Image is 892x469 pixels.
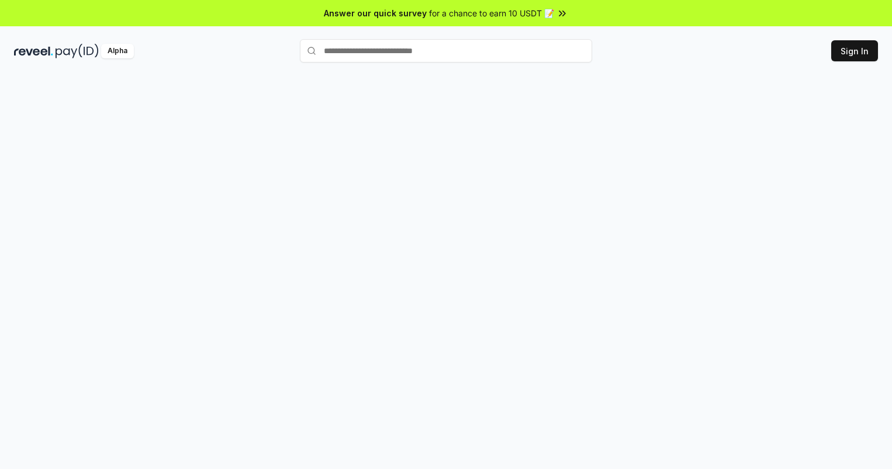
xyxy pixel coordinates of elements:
div: Alpha [101,44,134,58]
img: pay_id [56,44,99,58]
span: Answer our quick survey [324,7,427,19]
span: for a chance to earn 10 USDT 📝 [429,7,554,19]
button: Sign In [831,40,878,61]
img: reveel_dark [14,44,53,58]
